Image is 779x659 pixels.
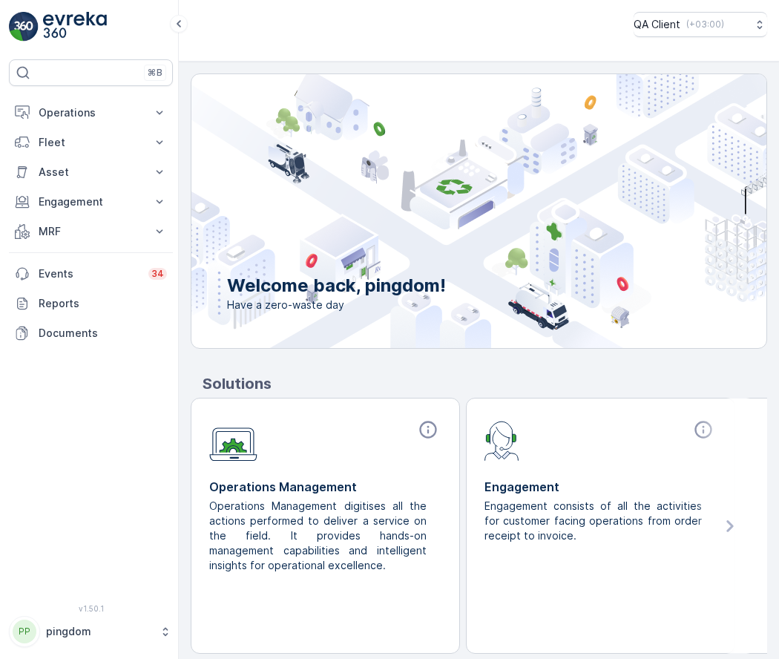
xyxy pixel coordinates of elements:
p: Solutions [203,373,767,395]
p: Reports [39,296,167,311]
p: Fleet [39,135,143,150]
img: city illustration [125,74,766,348]
div: PP [13,620,36,643]
button: Engagement [9,187,173,217]
p: Documents [39,326,167,341]
p: Events [39,266,139,281]
img: logo_light-DOdMpM7g.png [43,12,107,42]
p: pingdom [46,624,152,639]
p: 34 [151,268,164,280]
p: ⌘B [148,67,162,79]
p: Welcome back, pingdom! [227,274,446,298]
p: Operations Management digitises all the actions performed to deliver a service on the field. It p... [209,499,430,573]
button: Asset [9,157,173,187]
p: Operations [39,105,143,120]
a: Reports [9,289,173,318]
button: Fleet [9,128,173,157]
a: Events34 [9,259,173,289]
p: Operations Management [209,478,441,496]
a: Documents [9,318,173,348]
p: MRF [39,224,143,239]
p: Asset [39,165,143,180]
p: QA Client [634,17,680,32]
p: Engagement consists of all the activities for customer facing operations from order receipt to in... [484,499,705,543]
button: MRF [9,217,173,246]
img: logo [9,12,39,42]
button: QA Client(+03:00) [634,12,767,37]
button: Operations [9,98,173,128]
p: Engagement [484,478,717,496]
img: module-icon [209,419,257,462]
span: Have a zero-waste day [227,298,446,312]
p: Engagement [39,194,143,209]
button: PPpingdom [9,616,173,647]
span: v 1.50.1 [9,604,173,613]
img: module-icon [484,419,519,461]
p: ( +03:00 ) [686,19,724,30]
